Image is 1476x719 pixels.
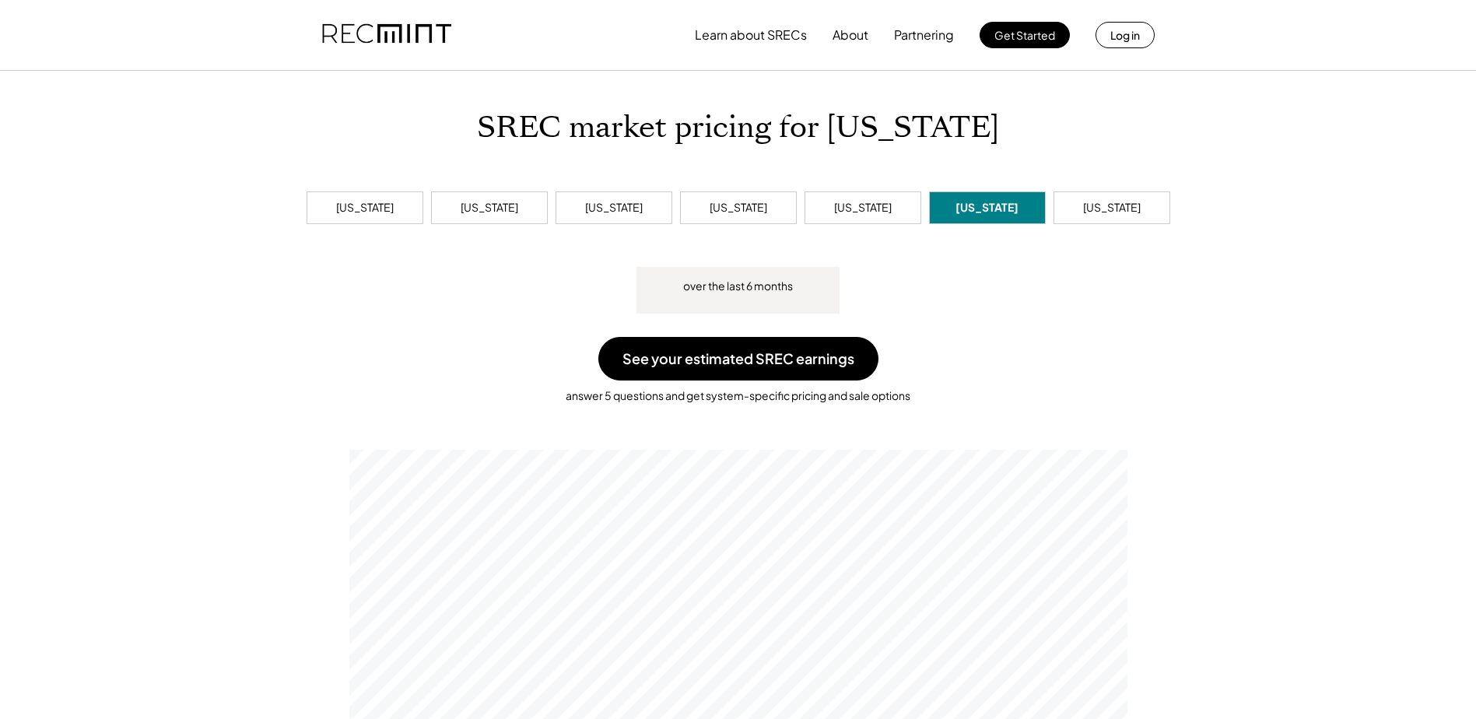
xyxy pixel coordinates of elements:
div: [US_STATE] [834,200,892,216]
img: recmint-logotype%403x.png [322,9,451,61]
div: over the last 6 months [683,279,793,294]
h1: SREC market pricing for [US_STATE] [477,110,1000,146]
button: Log in [1096,22,1155,48]
div: [US_STATE] [336,200,394,216]
button: About [833,19,868,51]
div: [US_STATE] [1083,200,1141,216]
div: [US_STATE] [955,200,1018,216]
button: Learn about SRECs [695,19,807,51]
div: [US_STATE] [585,200,643,216]
div: answer 5 questions and get system-specific pricing and sale options [16,381,1460,404]
div: [US_STATE] [710,200,767,216]
button: Partnering [894,19,954,51]
div: [US_STATE] [461,200,518,216]
button: Get Started [980,22,1070,48]
button: See your estimated SREC earnings [598,337,878,381]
